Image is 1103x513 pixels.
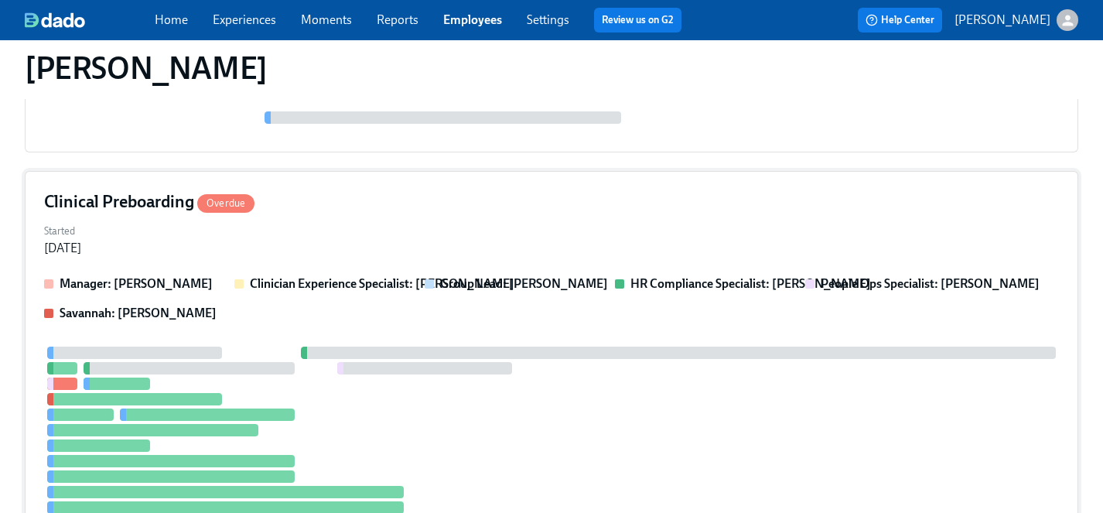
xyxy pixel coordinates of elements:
span: Overdue [197,197,254,209]
strong: Clinician Experience Specialist: [PERSON_NAME] [250,276,514,291]
label: Started [44,223,81,240]
div: [DATE] [44,240,81,257]
h4: Clinical Preboarding [44,190,254,214]
a: Home [155,12,188,27]
a: Employees [443,12,502,27]
a: Reports [377,12,418,27]
h1: [PERSON_NAME] [25,50,268,87]
a: Experiences [213,12,276,27]
a: Review us on G2 [602,12,674,28]
strong: Manager: [PERSON_NAME] [60,276,213,291]
a: Settings [527,12,569,27]
button: Help Center [858,8,942,32]
img: dado [25,12,85,28]
strong: Savannah: [PERSON_NAME] [60,306,217,320]
strong: People Ops Specialist: [PERSON_NAME] [821,276,1040,291]
a: Moments [301,12,352,27]
span: Help Center [866,12,934,28]
strong: HR Compliance Specialist: [PERSON_NAME] [630,276,871,291]
button: [PERSON_NAME] [954,9,1078,31]
button: Review us on G2 [594,8,681,32]
a: dado [25,12,155,28]
strong: Group Lead: [PERSON_NAME] [440,276,608,291]
p: [PERSON_NAME] [954,12,1050,29]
